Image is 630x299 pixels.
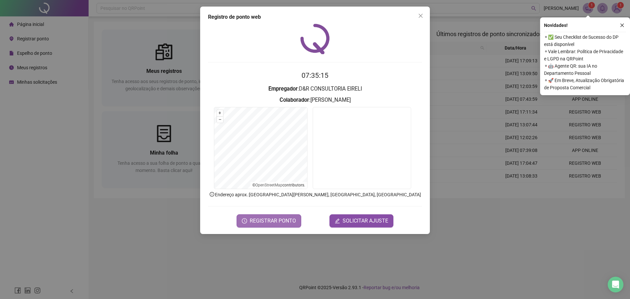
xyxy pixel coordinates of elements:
span: close [620,23,624,28]
strong: Empregador [268,86,298,92]
time: 07:35:15 [302,72,328,79]
button: Close [415,11,426,21]
div: Registro de ponto web [208,13,422,21]
p: Endereço aprox. : [GEOGRAPHIC_DATA][PERSON_NAME], [GEOGRAPHIC_DATA], [GEOGRAPHIC_DATA] [208,191,422,198]
span: info-circle [209,191,215,197]
h3: : D&R CONSULTORIA EIRELI [208,85,422,93]
span: ⚬ 🤖 Agente QR: sua IA no Departamento Pessoal [544,62,626,77]
h3: : [PERSON_NAME] [208,96,422,104]
span: REGISTRAR PONTO [250,217,296,225]
span: ⚬ ✅ Seu Checklist de Sucesso do DP está disponível [544,33,626,48]
button: + [217,110,223,116]
button: – [217,117,223,123]
img: QRPoint [300,24,330,54]
span: clock-circle [242,218,247,224]
span: ⚬ Vale Lembrar: Política de Privacidade e LGPD na QRPoint [544,48,626,62]
li: © contributors. [252,183,305,187]
div: Open Intercom Messenger [608,277,623,292]
button: editSOLICITAR AJUSTE [329,214,393,227]
a: OpenStreetMap [255,183,283,187]
span: SOLICITAR AJUSTE [343,217,388,225]
strong: Colaborador [280,97,309,103]
span: close [418,13,423,18]
span: ⚬ 🚀 Em Breve, Atualização Obrigatória de Proposta Comercial [544,77,626,91]
button: REGISTRAR PONTO [237,214,301,227]
span: Novidades ! [544,22,568,29]
span: edit [335,218,340,224]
